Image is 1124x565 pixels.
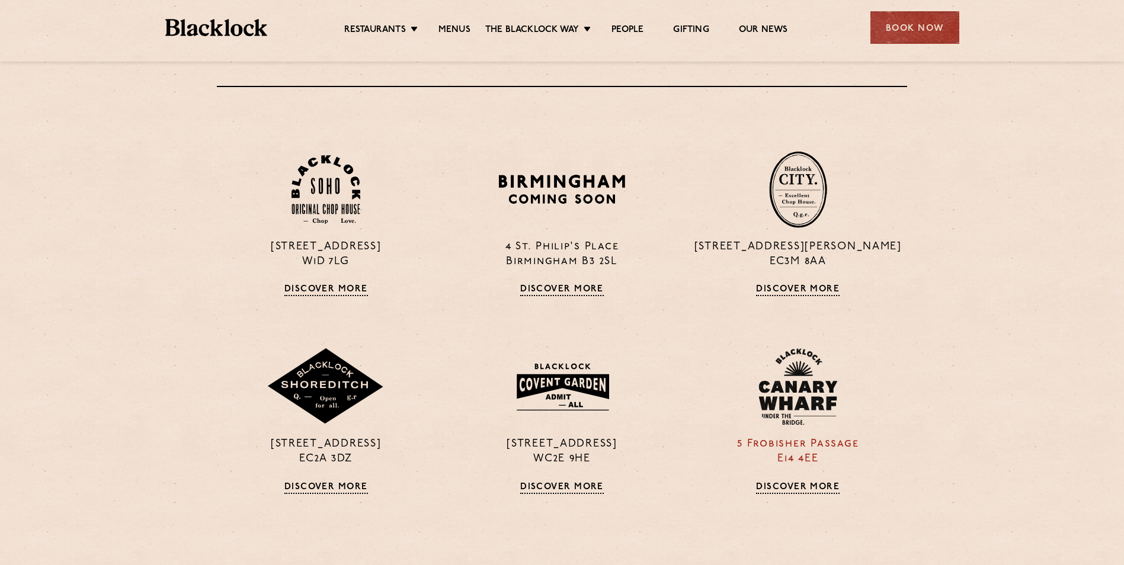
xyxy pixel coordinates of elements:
[217,240,435,269] p: [STREET_ADDRESS] W1D 7LG
[689,437,907,467] p: 5 Frobisher Passage E14 4EE
[438,24,470,37] a: Menus
[267,348,385,425] img: Shoreditch-stamp-v2-default.svg
[520,284,604,296] a: Discover More
[453,240,671,269] p: 4 St. Philip's Place Birmingham B3 2SL
[769,151,827,228] img: City-stamp-default.svg
[756,482,840,494] a: Discover More
[292,155,360,224] img: Soho-stamp-default.svg
[520,482,604,494] a: Discover More
[165,19,268,36] img: BL_Textured_Logo-footer-cropped.svg
[870,11,959,44] div: Book Now
[739,24,788,37] a: Our News
[344,24,406,37] a: Restaurants
[689,240,907,269] p: [STREET_ADDRESS][PERSON_NAME] EC3M 8AA
[453,437,671,467] p: [STREET_ADDRESS] WC2E 9HE
[758,348,838,425] img: BL_CW_Logo_Website.svg
[284,284,368,296] a: Discover More
[284,482,368,494] a: Discover More
[505,356,619,418] img: BLA_1470_CoventGarden_Website_Solid.svg
[611,24,643,37] a: People
[485,24,579,37] a: The Blacklock Way
[497,171,627,208] img: BIRMINGHAM-P22_-e1747915156957.png
[217,437,435,467] p: [STREET_ADDRESS] EC2A 3DZ
[673,24,709,37] a: Gifting
[756,284,840,296] a: Discover More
